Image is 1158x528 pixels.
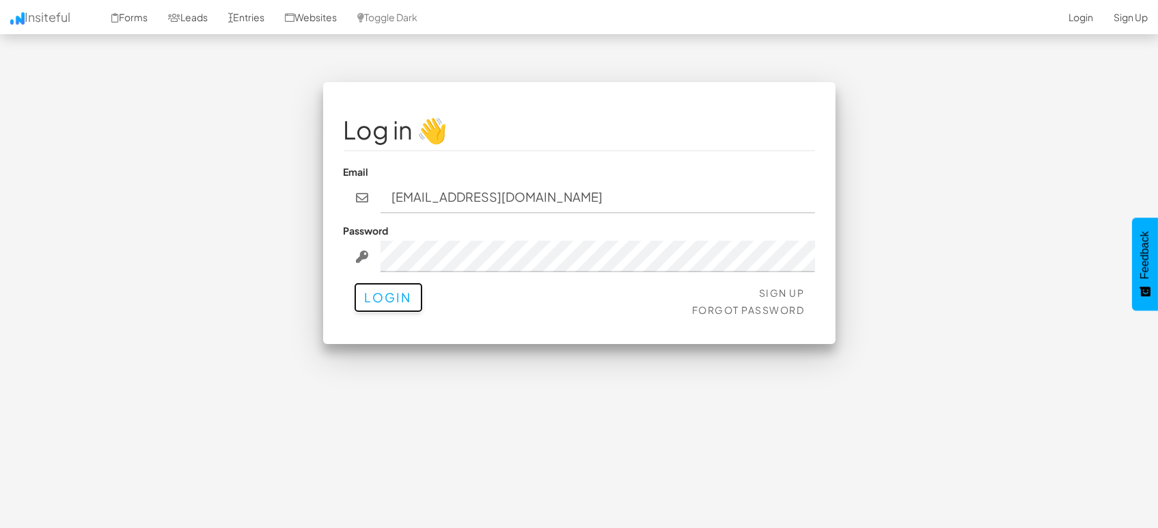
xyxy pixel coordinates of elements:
[692,304,805,316] a: Forgot Password
[354,282,423,313] button: Login
[344,224,389,237] label: Password
[10,12,25,25] img: icon.png
[759,287,805,299] a: Sign Up
[344,165,369,179] label: Email
[1132,217,1158,311] button: Feedback - Show survey
[344,116,815,144] h1: Log in 👋
[1139,231,1151,279] span: Feedback
[381,182,815,213] input: john@doe.com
